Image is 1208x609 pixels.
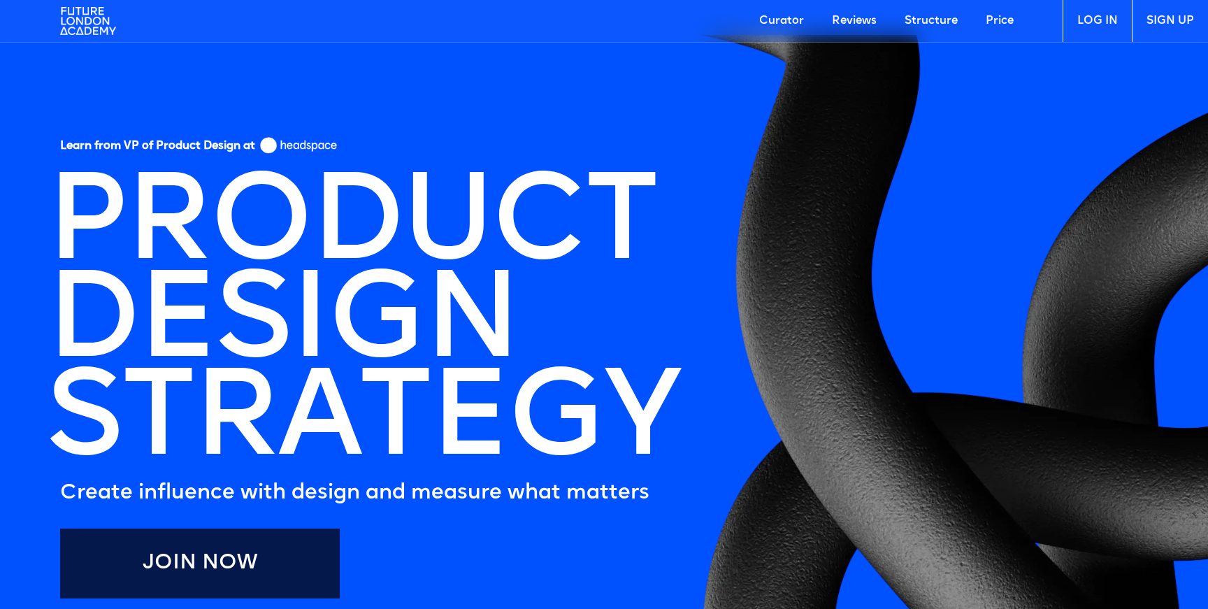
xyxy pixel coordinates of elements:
h1: DESIGN [46,277,519,375]
a: Join Now [60,529,340,599]
h1: PRODUCT [46,179,656,277]
h1: STRATEGY [46,375,679,473]
h5: Learn from VP of Product Design at [60,139,255,158]
h5: Create influence with design and measure what matters [60,480,649,508]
